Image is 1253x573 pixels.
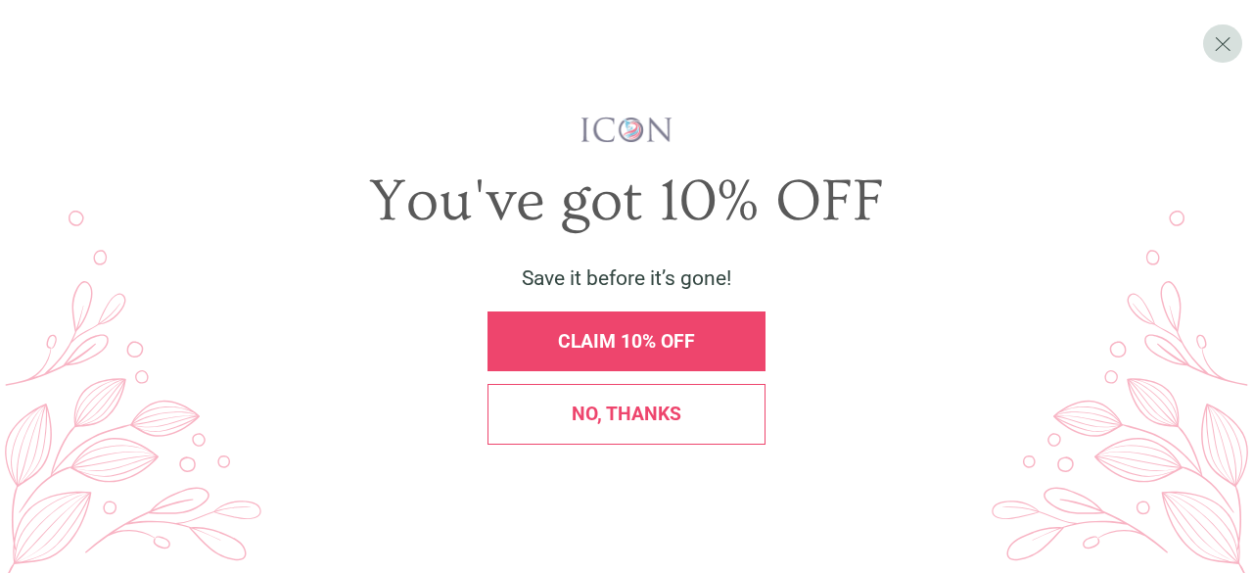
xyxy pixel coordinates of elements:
span: CLAIM 10% OFF [558,330,695,353]
img: iconwallstickersl_1754656298800.png [579,116,675,144]
span: You've got 10% OFF [369,167,884,235]
span: X [1214,30,1231,56]
span: No, thanks [572,403,681,425]
span: Save it before it’s gone! [522,266,731,290]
